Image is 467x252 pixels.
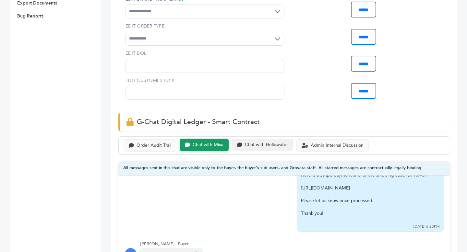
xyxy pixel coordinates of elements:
div: All messages sent in this chat are visible only to the buyer, the buyer's sub-users, and Grovara ... [118,161,450,176]
div: Chat with Misu [193,142,223,148]
label: EDIT ORDER TYPE [126,23,284,29]
label: EDIT BOL [126,50,284,57]
div: Please let us know once processed. [301,198,431,204]
div: Thank you! [301,210,431,217]
div: Here is a Stripe payment link for the shipping cost. ($118.45) [301,172,431,178]
div: [DATE] 6:20PM [413,224,440,229]
div: Hi [PERSON_NAME], [301,140,431,223]
span: G-Chat Digital Ledger - Smart Contract [137,117,260,127]
label: EDIT CUSTOMER PO # [126,77,284,84]
div: [PERSON_NAME] - Buyer [140,241,444,247]
a: Bug Reports [17,13,43,19]
div: Admin Internal Discussion [311,143,364,148]
div: [URL][DOMAIN_NAME] [301,185,431,191]
div: Chat with Hellowater [245,142,288,148]
div: Order Audit Trail [137,143,171,148]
